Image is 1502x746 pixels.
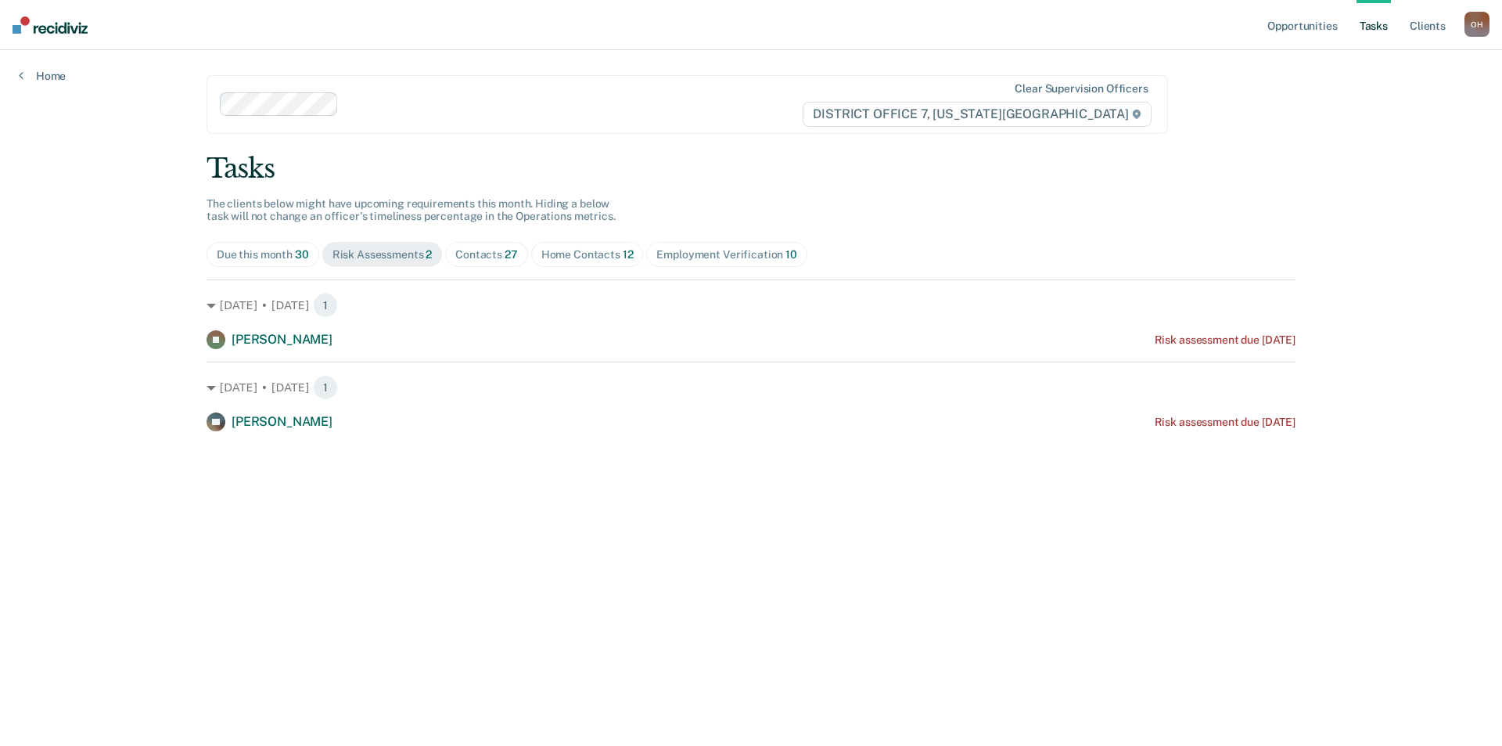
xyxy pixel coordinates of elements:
[332,248,433,261] div: Risk Assessments
[13,16,88,34] img: Recidiviz
[803,102,1151,127] span: DISTRICT OFFICE 7, [US_STATE][GEOGRAPHIC_DATA]
[19,69,66,83] a: Home
[541,248,634,261] div: Home Contacts
[207,197,616,223] span: The clients below might have upcoming requirements this month. Hiding a below task will not chang...
[1015,82,1148,96] div: Clear supervision officers
[207,153,1295,185] div: Tasks
[207,293,1295,318] div: [DATE] • [DATE] 1
[623,248,634,261] span: 12
[455,248,518,261] div: Contacts
[1464,12,1489,37] div: O H
[217,248,309,261] div: Due this month
[656,248,796,261] div: Employment Verification
[1464,12,1489,37] button: OH
[207,375,1295,400] div: [DATE] • [DATE] 1
[1155,333,1295,347] div: Risk assessment due [DATE]
[505,248,518,261] span: 27
[1155,416,1295,429] div: Risk assessment due [DATE]
[295,248,309,261] span: 30
[313,293,338,318] span: 1
[313,375,338,400] span: 1
[785,248,797,261] span: 10
[426,248,432,261] span: 2
[232,414,332,429] span: [PERSON_NAME]
[232,332,332,347] span: [PERSON_NAME]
